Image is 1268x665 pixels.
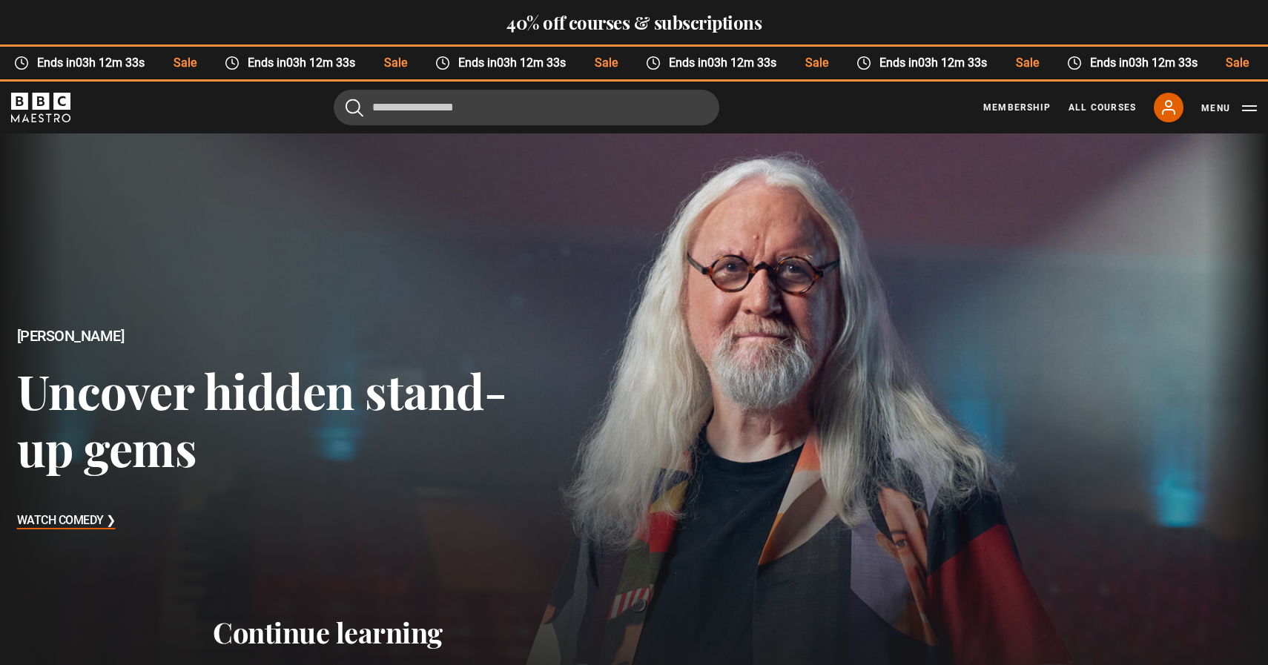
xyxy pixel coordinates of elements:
button: Submit the search query [346,98,363,116]
button: Toggle navigation [1201,101,1257,116]
span: Sale [1001,54,1052,72]
time: 03h 12m 33s [76,56,145,70]
span: Sale [369,54,420,72]
a: All Courses [1069,101,1136,114]
span: Sale [580,54,631,72]
time: 03h 12m 33s [497,56,566,70]
time: 03h 12m 33s [286,56,355,70]
h2: Continue learning [213,615,1055,649]
span: Ends in [661,54,790,72]
span: Sale [1212,54,1263,72]
span: Sale [159,54,210,72]
span: Sale [790,54,842,72]
h3: Watch Comedy ❯ [17,510,116,532]
input: Search [334,90,719,125]
span: Ends in [871,54,1001,72]
span: Ends in [240,54,369,72]
h3: Uncover hidden stand-up gems [17,362,508,477]
time: 03h 12m 33s [918,56,987,70]
a: Membership [983,101,1051,114]
span: Ends in [450,54,580,72]
span: Ends in [29,54,159,72]
time: 03h 12m 33s [1129,56,1198,70]
time: 03h 12m 33s [707,56,776,70]
h2: [PERSON_NAME] [17,328,508,345]
svg: BBC Maestro [11,93,70,122]
span: Ends in [1082,54,1212,72]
